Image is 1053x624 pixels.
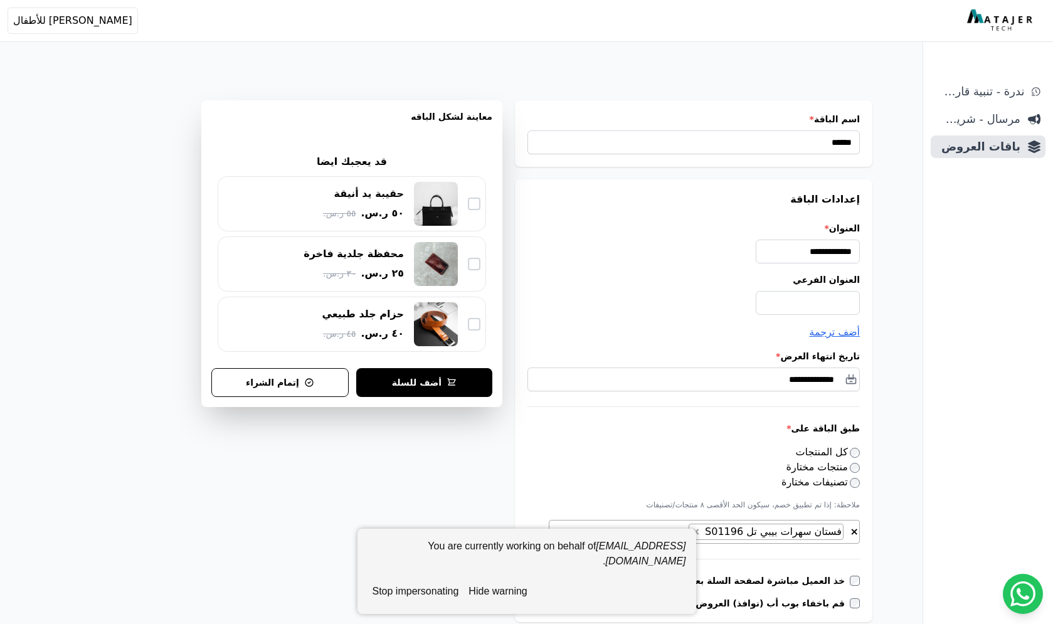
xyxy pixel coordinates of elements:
[786,461,860,473] label: منتجات مختارة
[334,187,404,201] div: حقيبة يد أنيقة
[527,422,860,435] label: طبق الباقة على
[211,110,492,138] h3: معاينة لشكل الباقه
[322,307,405,321] div: حزام جلد طبيعي
[368,579,464,604] button: stop impersonating
[809,325,860,340] button: أضف ترجمة
[936,110,1020,128] span: مرسال - شريط دعاية
[356,368,492,397] button: أضف للسلة
[689,524,844,540] li: فستان سهرات بيبي تل S01196
[463,579,532,604] button: hide warning
[850,448,860,458] input: كل المنتجات
[414,302,458,346] img: حزام جلد طبيعي
[361,206,404,221] span: ٥٠ ر.س.
[361,326,404,341] span: ٤٠ ر.س.
[211,368,349,397] button: إتمام الشراء
[317,154,387,169] h2: قد يعجبك ايضا
[850,526,859,537] span: ×
[967,9,1035,32] img: MatajerTech Logo
[8,8,138,34] button: [PERSON_NAME] للأطفال
[850,524,859,536] button: قم بإزالة كل العناصر
[850,478,860,488] input: تصنيفات مختارة
[596,541,685,566] em: [EMAIL_ADDRESS][DOMAIN_NAME]
[527,350,860,362] label: تاريخ انتهاء العرض
[850,463,860,473] input: منتجات مختارة
[13,13,132,28] span: [PERSON_NAME] للأطفال
[361,266,404,281] span: ٢٥ ر.س.
[368,539,686,579] div: You are currently working on behalf of .
[936,138,1020,156] span: باقات العروض
[809,326,860,338] span: أضف ترجمة
[304,247,404,261] div: محفظة جلدية فاخرة
[527,222,860,235] label: العنوان
[527,273,860,286] label: العنوان الفرعي
[527,192,860,207] h3: إعدادات الباقة
[414,242,458,286] img: محفظة جلدية فاخرة
[936,83,1024,100] span: ندرة - تنبية قارب علي النفاذ
[633,574,850,587] label: خذ العميل مباشرة لصفحة السلة بعد اضافة المنتج
[323,327,356,341] span: ٤٥ ر.س.
[527,500,860,510] p: ملاحظة: إذا تم تطبيق خصم، سيكون الحد الأقصى ٨ منتجات/تصنيفات
[564,597,850,610] label: قم باخفاء بوب أب (نوافذ) العروض الخاصة بسلة من صفحة المنتج
[796,446,860,458] label: كل المنتجات
[781,476,860,488] label: تصنيفات مختارة
[323,207,356,220] span: ٥٥ ر.س.
[702,526,843,537] span: فستان سهرات بيبي تل S01196
[527,113,860,125] label: اسم الباقة
[323,267,356,280] span: ٣٠ ر.س.
[414,182,458,226] img: حقيبة يد أنيقة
